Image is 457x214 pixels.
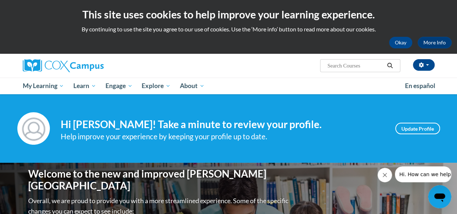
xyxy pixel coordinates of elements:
button: Search [384,61,395,70]
a: My Learning [18,78,69,94]
a: Cox Campus [23,59,153,72]
div: Help improve your experience by keeping your profile up to date. [61,131,384,143]
span: Learn [73,82,96,90]
img: Profile Image [17,112,50,145]
span: Engage [105,82,133,90]
h4: Hi [PERSON_NAME]! Take a minute to review your profile. [61,118,384,131]
span: My Learning [22,82,64,90]
p: By continuing to use the site you agree to our use of cookies. Use the ‘More info’ button to read... [5,25,452,33]
a: Update Profile [395,123,440,134]
input: Search Courses [327,61,384,70]
span: About [180,82,204,90]
span: Hi. How can we help? [4,5,59,11]
a: Explore [137,78,175,94]
div: Main menu [17,78,440,94]
iframe: Close message [378,168,392,182]
button: Account Settings [413,59,435,71]
h1: Welcome to the new and improved [PERSON_NAME][GEOGRAPHIC_DATA] [28,168,290,192]
span: Explore [142,82,171,90]
span: En español [405,82,435,89]
button: Okay [389,37,412,48]
a: Engage [101,78,137,94]
a: More Info [418,37,452,48]
img: Cox Campus [23,59,104,72]
iframe: Message from company [395,166,451,182]
iframe: Button to launch messaging window [428,185,451,208]
a: Learn [69,78,101,94]
h2: This site uses cookies to help improve your learning experience. [5,7,452,22]
a: About [175,78,209,94]
a: En español [400,78,440,93]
